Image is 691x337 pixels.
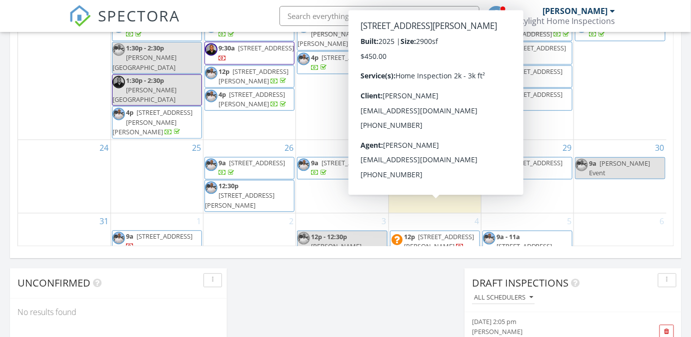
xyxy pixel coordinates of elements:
[218,158,226,167] span: 9a
[112,75,125,88] img: rodney.jpg
[510,43,566,52] span: [STREET_ADDRESS]
[218,66,288,85] a: 12p [STREET_ADDRESS][PERSON_NAME]
[482,65,572,87] a: 4p [STREET_ADDRESS]
[296,1,388,139] td: Go to August 20, 2025
[112,230,202,253] a: 9a [STREET_ADDRESS]
[296,139,388,213] td: Go to August 27, 2025
[404,20,470,38] a: 9a [STREET_ADDRESS]
[482,41,572,64] a: 12p [STREET_ADDRESS]
[311,158,318,167] span: 9a
[560,140,573,156] a: Go to August 29, 2025
[112,106,202,138] a: 4p [STREET_ADDRESS][PERSON_NAME][PERSON_NAME]
[516,16,615,26] div: Skylight Home Inspections
[218,89,288,108] a: 4p [STREET_ADDRESS][PERSON_NAME]
[482,157,572,179] a: 4p [STREET_ADDRESS]
[481,139,573,213] td: Go to August 29, 2025
[404,232,474,250] a: 12p [STREET_ADDRESS][PERSON_NAME]
[112,85,176,103] span: [PERSON_NAME] [GEOGRAPHIC_DATA]
[311,232,347,241] span: 12p - 12:30p
[483,43,495,55] img: screenshot_1.jpg
[18,139,110,213] td: Go to August 24, 2025
[18,213,110,295] td: Go to August 31, 2025
[404,232,415,241] span: 12p
[390,74,480,97] a: 4p [STREET_ADDRESS]
[496,89,563,108] a: 5p [STREET_ADDRESS]
[287,213,295,229] a: Go to September 2, 2025
[311,52,318,61] span: 4p
[390,43,403,55] img: screenshot_1.jpg
[297,18,387,51] a: 9a [STREET_ADDRESS][PERSON_NAME][PERSON_NAME]
[126,232,192,250] a: 9a [STREET_ADDRESS]
[472,276,568,290] span: Draft Inspections
[390,43,474,71] span: [STREET_ADDRESS][PERSON_NAME][PERSON_NAME]
[297,158,310,171] img: screenshot_1.jpg
[282,140,295,156] a: Go to August 26, 2025
[18,1,110,139] td: Go to August 17, 2025
[565,213,573,229] a: Go to September 5, 2025
[496,158,563,177] a: 4p [STREET_ADDRESS]
[110,139,203,213] td: Go to August 25, 2025
[218,181,238,190] span: 12:30p
[472,327,640,337] div: [PERSON_NAME]
[390,76,403,88] img: screenshot_1.jpg
[194,213,203,229] a: Go to September 1, 2025
[218,66,229,75] span: 12p
[126,20,192,38] a: 9a [STREET_ADDRESS]
[203,213,296,295] td: Go to September 2, 2025
[238,43,294,52] span: [STREET_ADDRESS]
[311,52,377,71] a: 4p [STREET_ADDRESS]
[205,43,217,55] img: rodney.jpg
[112,52,176,71] span: [PERSON_NAME] [GEOGRAPHIC_DATA]
[279,6,479,26] input: Search everything...
[574,1,666,139] td: Go to August 23, 2025
[321,52,377,61] span: [STREET_ADDRESS]
[481,1,573,139] td: Go to August 22, 2025
[414,76,470,85] span: [STREET_ADDRESS]
[589,158,596,167] span: 9a
[297,51,387,73] a: 4p [STREET_ADDRESS]
[136,232,192,241] span: [STREET_ADDRESS]
[204,157,294,179] a: 9a [STREET_ADDRESS]
[205,181,217,194] img: screenshot_1.jpg
[404,76,470,94] a: 4p [STREET_ADDRESS]
[388,139,481,213] td: Go to August 28, 2025
[575,158,588,171] img: screenshot_1.jpg
[205,191,274,209] span: [STREET_ADDRESS][PERSON_NAME]
[203,139,296,213] td: Go to August 26, 2025
[205,66,217,79] img: screenshot_1.jpg
[297,20,377,48] span: [STREET_ADDRESS][PERSON_NAME][PERSON_NAME]
[98,5,180,26] span: SPECTORA
[297,20,377,48] a: 9a [STREET_ADDRESS][PERSON_NAME][PERSON_NAME]
[574,213,666,295] td: Go to September 6, 2025
[205,181,274,209] a: 12:30p [STREET_ADDRESS][PERSON_NAME]
[574,139,666,213] td: Go to August 30, 2025
[218,66,288,85] span: [STREET_ADDRESS][PERSON_NAME]
[496,66,563,85] a: 4p [STREET_ADDRESS]
[10,299,227,326] div: No results found
[390,43,474,71] a: 12p [STREET_ADDRESS][PERSON_NAME][PERSON_NAME]
[218,89,285,108] span: [STREET_ADDRESS][PERSON_NAME]
[112,107,125,120] img: screenshot_1.jpg
[474,294,533,301] div: All schedulers
[496,66,504,75] span: 4p
[481,213,573,295] td: Go to September 5, 2025
[110,1,203,139] td: Go to August 18, 2025
[375,140,388,156] a: Go to August 27, 2025
[311,158,377,177] a: 9a [STREET_ADDRESS]
[69,5,91,27] img: The Best Home Inspection Software - Spectora
[404,232,474,250] span: [STREET_ADDRESS][PERSON_NAME]
[297,232,310,244] img: screenshot_1.jpg
[653,140,666,156] a: Go to August 30, 2025
[472,291,535,305] button: All schedulers
[482,88,572,110] a: 5p [STREET_ADDRESS]
[218,89,226,98] span: 4p
[496,43,566,61] a: 12p [STREET_ADDRESS]
[507,89,563,98] span: [STREET_ADDRESS]
[126,75,164,84] span: 1:30p - 2:30p
[658,213,666,229] a: Go to September 6, 2025
[126,43,164,52] span: 1:30p - 2:30p
[297,157,387,179] a: 9a [STREET_ADDRESS]
[472,213,481,229] a: Go to September 4, 2025
[483,241,552,260] span: [STREET_ADDRESS][PERSON_NAME]
[204,180,294,212] a: 12:30p [STREET_ADDRESS][PERSON_NAME]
